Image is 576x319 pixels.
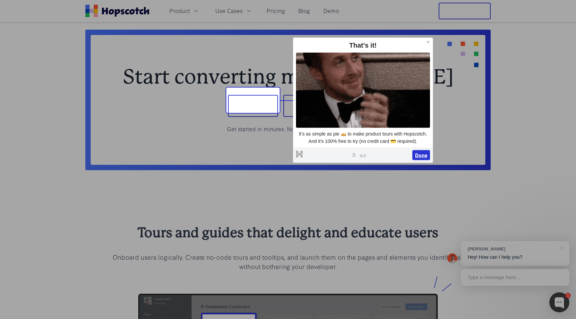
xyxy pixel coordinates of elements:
h2: Start converting more trials [DATE] [112,67,464,87]
button: Sign up [228,95,278,117]
button: Use Cases [211,5,256,16]
button: Free Trial [439,3,491,19]
a: Home [85,5,149,17]
p: Onboard users logically. Create no-code tours and tooltips, and launch them on the pages and elem... [107,252,469,271]
div: [PERSON_NAME] [468,246,556,252]
a: Demo [321,5,342,16]
img: ajpudw2vjcvieb6wjdei.gif [296,53,430,128]
div: That's it! [296,41,430,50]
p: Hey! How can I help you? [468,254,563,261]
span: Use Cases [215,7,243,15]
a: Blog [296,5,313,16]
span: 4 / 4 [360,152,366,158]
h2: Tours and guides that delight and educate users [107,223,469,242]
p: Get started in minutes. No credit card required. [112,125,464,133]
div: 1 [565,293,571,298]
a: Pricing [264,5,288,16]
button: Done [412,150,430,160]
img: Mark Spera [447,253,457,263]
p: It's as simple as pie 🥧 to make product tours with Hopscotch. And it's 100% free to try (no credi... [296,131,430,145]
button: Book a demo [283,95,348,117]
button: Product [165,5,203,16]
div: Type a message here... [461,269,569,286]
span: Product [169,7,190,15]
